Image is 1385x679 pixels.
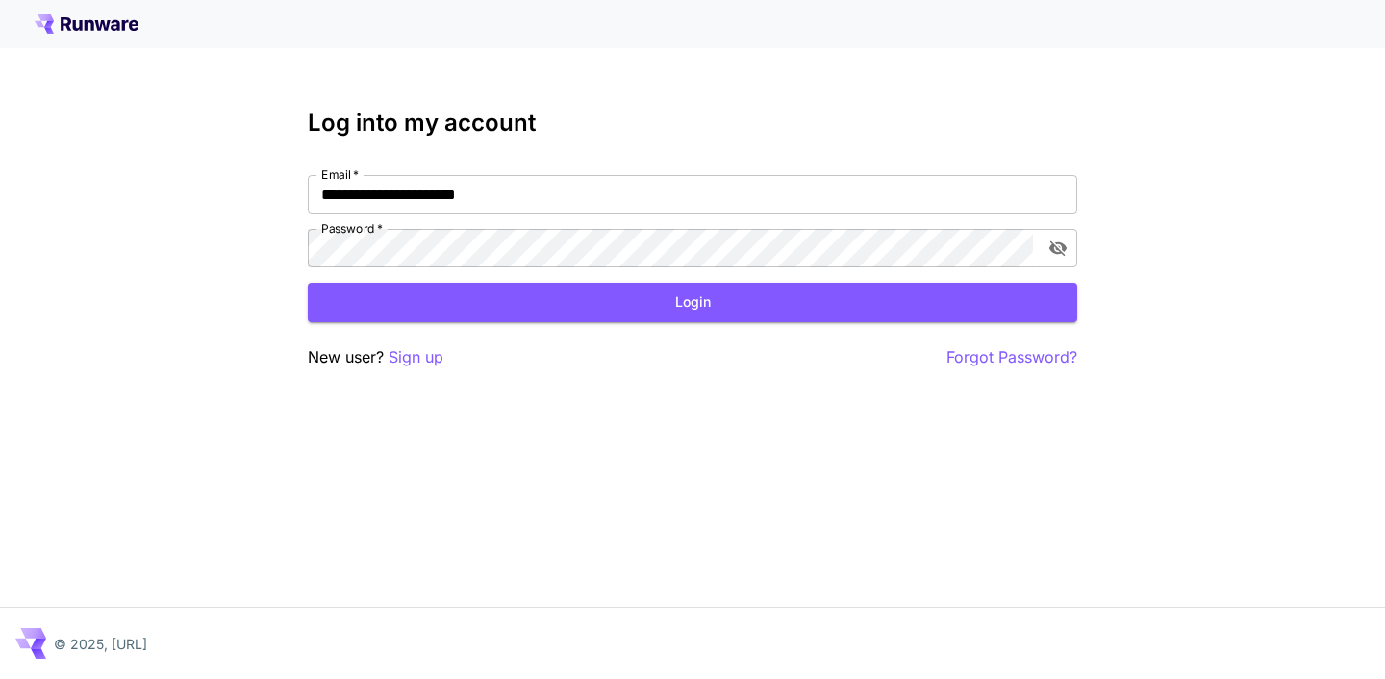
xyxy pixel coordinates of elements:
label: Password [321,220,383,237]
button: Forgot Password? [946,345,1077,369]
button: Login [308,283,1077,322]
p: New user? [308,345,443,369]
p: © 2025, [URL] [54,634,147,654]
button: Sign up [389,345,443,369]
button: toggle password visibility [1041,231,1075,265]
label: Email [321,166,359,183]
h3: Log into my account [308,110,1077,137]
